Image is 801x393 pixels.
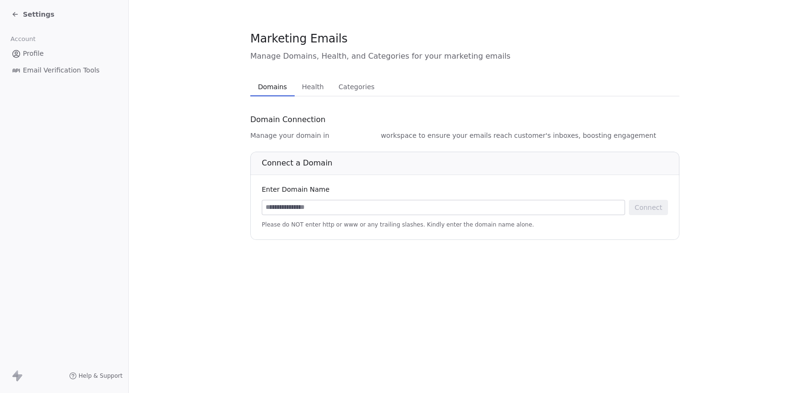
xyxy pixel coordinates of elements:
span: Email Verification Tools [23,65,100,75]
span: Marketing Emails [250,31,348,46]
div: Enter Domain Name [262,185,668,194]
a: Help & Support [69,372,123,380]
span: Please do NOT enter http or www or any trailing slashes. Kindly enter the domain name alone. [262,221,668,228]
span: Connect a Domain [262,158,332,167]
span: Help & Support [79,372,123,380]
a: Settings [11,10,54,19]
span: Account [6,32,40,46]
span: Domain Connection [250,114,326,125]
button: Connect [629,200,668,215]
span: Manage your domain in [250,131,329,140]
a: Profile [8,46,121,62]
span: Settings [23,10,54,19]
span: Manage Domains, Health, and Categories for your marketing emails [250,51,679,62]
span: Profile [23,49,44,59]
span: Health [298,80,328,93]
span: Categories [335,80,378,93]
span: Domains [254,80,291,93]
span: workspace to ensure your emails reach [381,131,513,140]
a: Email Verification Tools [8,62,121,78]
span: customer's inboxes, boosting engagement [514,131,656,140]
